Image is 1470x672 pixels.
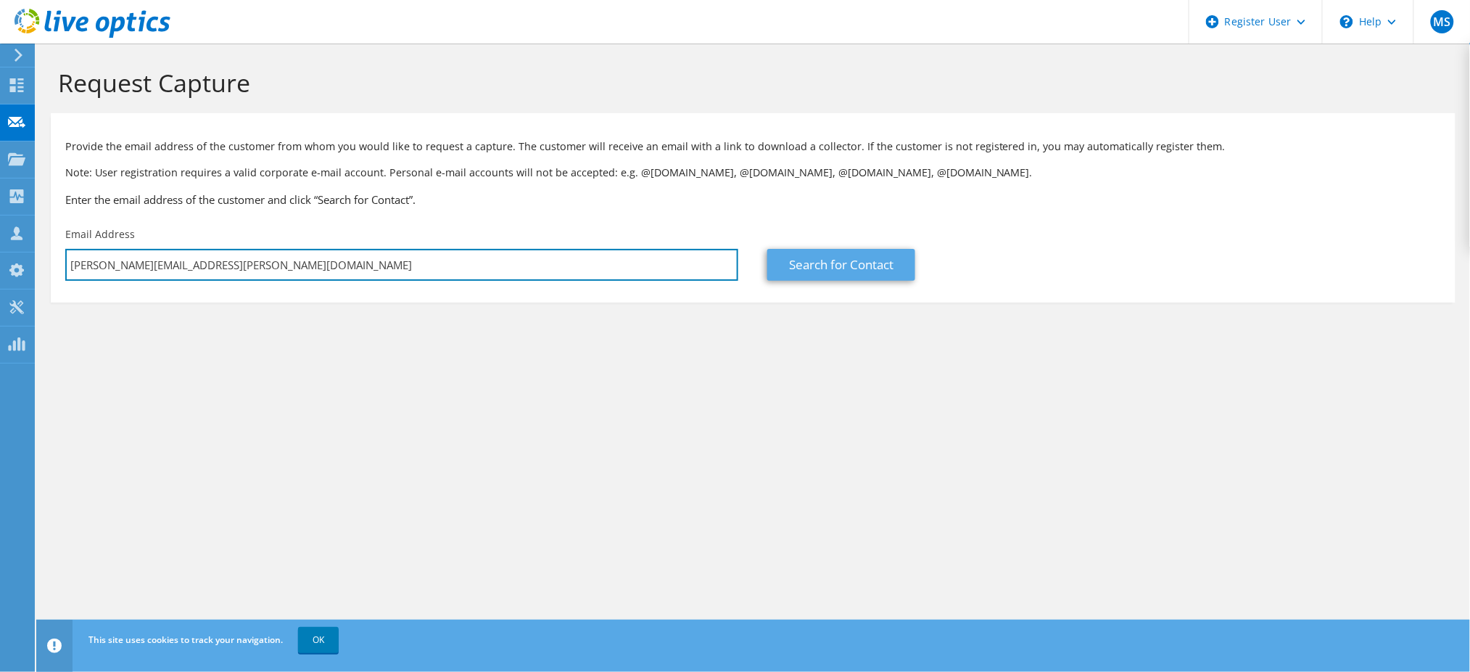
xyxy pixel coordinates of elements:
[88,634,283,646] span: This site uses cookies to track your navigation.
[1431,10,1454,33] span: MS
[1340,15,1353,28] svg: \n
[767,249,915,281] a: Search for Contact
[298,627,339,653] a: OK
[65,227,135,242] label: Email Address
[58,67,1441,98] h1: Request Capture
[65,165,1441,181] p: Note: User registration requires a valid corporate e-mail account. Personal e-mail accounts will ...
[65,192,1441,208] h3: Enter the email address of the customer and click “Search for Contact”.
[65,139,1441,155] p: Provide the email address of the customer from whom you would like to request a capture. The cust...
